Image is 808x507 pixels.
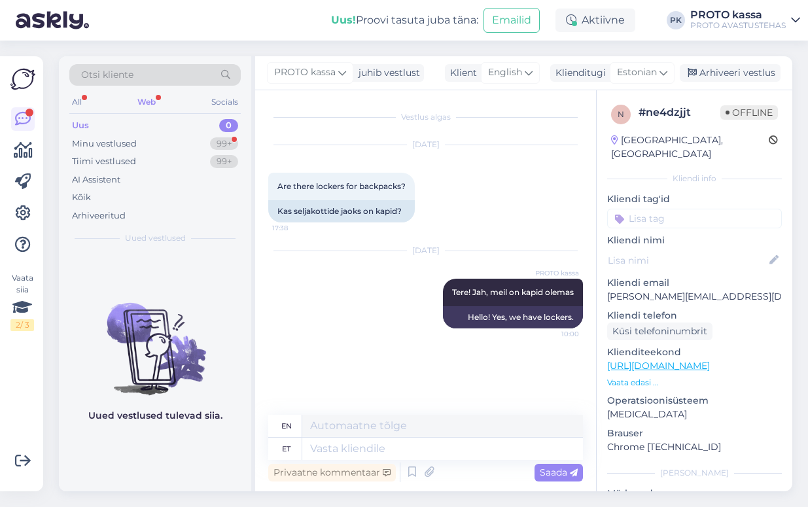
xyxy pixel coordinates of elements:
span: Estonian [617,65,657,80]
span: Offline [720,105,778,120]
div: PK [667,11,685,29]
div: Vaata siia [10,272,34,331]
span: Tere! Jah, meil on kapid olemas [452,287,574,297]
img: No chats [59,279,251,397]
div: Proovi tasuta juba täna: [331,12,478,28]
div: [DATE] [268,245,583,256]
span: Saada [540,466,578,478]
div: 2 / 3 [10,319,34,331]
p: Klienditeekond [607,345,782,359]
div: Arhiveeri vestlus [680,64,781,82]
div: Vestlus algas [268,111,583,123]
p: Märkmed [607,487,782,500]
span: Are there lockers for backpacks? [277,181,406,191]
p: Chrome [TECHNICAL_ID] [607,440,782,454]
p: [MEDICAL_DATA] [607,408,782,421]
button: Emailid [483,8,540,33]
div: 0 [219,119,238,132]
div: # ne4dzjjt [639,105,720,120]
img: Askly Logo [10,67,35,92]
input: Lisa nimi [608,253,767,268]
input: Lisa tag [607,209,782,228]
p: Kliendi email [607,276,782,290]
div: juhib vestlust [353,66,420,80]
div: AI Assistent [72,173,120,186]
div: Hello! Yes, we have lockers. [443,306,583,328]
div: Kõik [72,191,91,204]
span: 10:00 [530,329,579,339]
div: Klienditugi [550,66,606,80]
b: Uus! [331,14,356,26]
div: PROTO AVASTUSTEHAS [690,20,786,31]
span: Otsi kliente [81,68,133,82]
div: [GEOGRAPHIC_DATA], [GEOGRAPHIC_DATA] [611,133,769,161]
div: [DATE] [268,139,583,150]
div: Tiimi vestlused [72,155,136,168]
span: PROTO kassa [530,268,579,278]
div: [PERSON_NAME] [607,467,782,479]
p: Vaata edasi ... [607,377,782,389]
div: Kliendi info [607,173,782,184]
div: Küsi telefoninumbrit [607,323,712,340]
div: All [69,94,84,111]
span: 17:38 [272,223,321,233]
div: Privaatne kommentaar [268,464,396,481]
p: Kliendi telefon [607,309,782,323]
a: PROTO kassaPROTO AVASTUSTEHAS [690,10,800,31]
span: English [488,65,522,80]
div: Arhiveeritud [72,209,126,222]
p: Kliendi tag'id [607,192,782,206]
p: [PERSON_NAME][EMAIL_ADDRESS][DOMAIN_NAME] [607,290,782,304]
div: 99+ [210,155,238,168]
div: en [281,415,292,437]
p: Operatsioonisüsteem [607,394,782,408]
div: 99+ [210,137,238,150]
span: Uued vestlused [125,232,186,244]
span: n [618,109,624,119]
div: Minu vestlused [72,137,137,150]
div: Web [135,94,158,111]
p: Kliendi nimi [607,234,782,247]
div: Socials [209,94,241,111]
a: [URL][DOMAIN_NAME] [607,360,710,372]
p: Brauser [607,427,782,440]
p: Uued vestlused tulevad siia. [88,409,222,423]
div: Kas seljakottide jaoks on kapid? [268,200,415,222]
div: Uus [72,119,89,132]
div: PROTO kassa [690,10,786,20]
span: PROTO kassa [274,65,336,80]
div: et [282,438,290,460]
div: Aktiivne [555,9,635,32]
div: Klient [445,66,477,80]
